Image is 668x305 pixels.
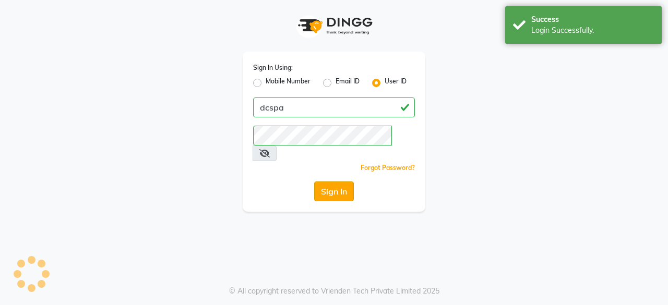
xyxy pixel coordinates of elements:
a: Forgot Password? [361,164,415,172]
img: logo1.svg [292,10,376,41]
input: Username [253,97,415,117]
label: Email ID [336,77,360,89]
label: Sign In Using: [253,63,293,72]
label: User ID [385,77,407,89]
input: Username [253,126,392,145]
div: Success [531,14,654,25]
label: Mobile Number [266,77,311,89]
button: Sign In [314,181,354,201]
div: Login Successfully. [531,25,654,36]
